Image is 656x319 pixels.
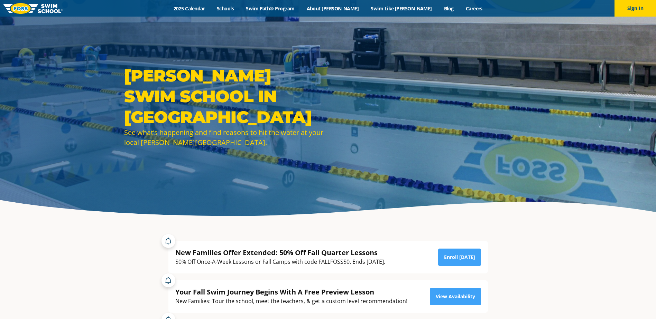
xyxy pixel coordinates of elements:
div: New Families: Tour the school, meet the teachers, & get a custom level recommendation! [175,297,407,306]
a: 2025 Calendar [168,5,211,12]
div: Your Fall Swim Journey Begins With A Free Preview Lesson [175,287,407,297]
a: Enroll [DATE] [438,249,481,266]
div: 50% Off Once-A-Week Lessons or Fall Camps with code FALLFOSS50. Ends [DATE]. [175,257,385,267]
div: See what’s happening and find reasons to hit the water at your local [PERSON_NAME][GEOGRAPHIC_DATA]. [124,127,325,147]
h1: [PERSON_NAME] Swim School in [GEOGRAPHIC_DATA] [124,65,325,127]
a: Careers [460,5,488,12]
a: About [PERSON_NAME] [301,5,365,12]
a: Blog [438,5,460,12]
a: Schools [211,5,240,12]
a: Swim Like [PERSON_NAME] [365,5,438,12]
a: View Availability [430,288,481,305]
img: FOSS Swim School Logo [3,3,63,14]
div: New Families Offer Extended: 50% Off Fall Quarter Lessons [175,248,385,257]
a: Swim Path® Program [240,5,301,12]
